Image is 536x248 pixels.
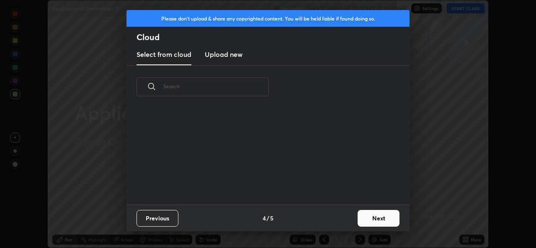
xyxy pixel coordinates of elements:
button: Next [358,210,399,227]
h3: Upload new [205,49,242,59]
div: Please don't upload & share any copyrighted content. You will be held liable if found doing so. [126,10,410,27]
button: Previous [137,210,178,227]
input: Search [163,69,269,104]
h4: 5 [270,214,273,222]
h4: / [267,214,269,222]
h2: Cloud [137,32,410,43]
h3: Select from cloud [137,49,191,59]
h4: 4 [263,214,266,222]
